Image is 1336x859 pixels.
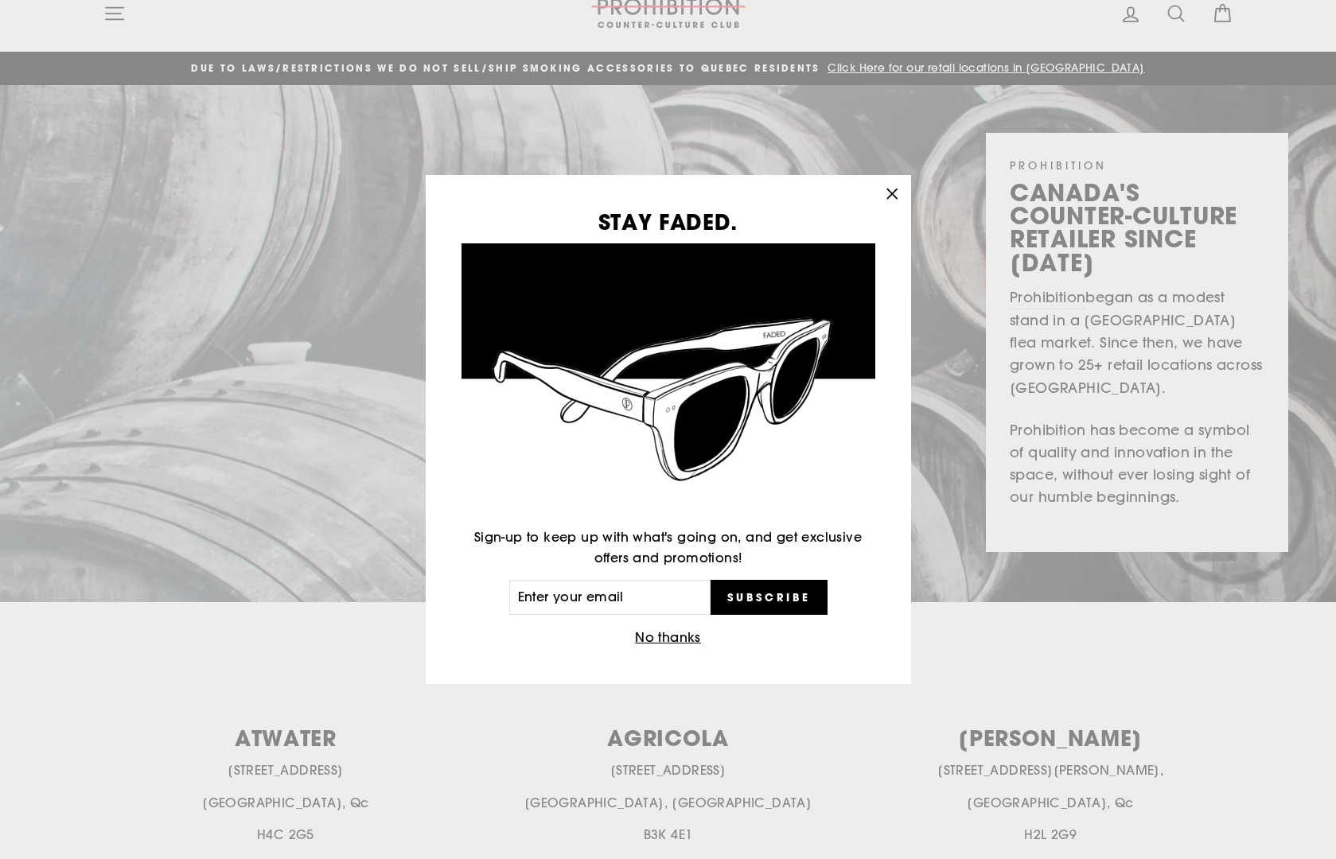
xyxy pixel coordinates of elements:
[509,580,711,615] input: Enter your email
[462,211,875,232] h3: STAY FADED.
[711,580,827,615] button: Subscribe
[462,527,875,568] p: Sign-up to keep up with what's going on, and get exclusive offers and promotions!
[630,627,706,649] button: No thanks
[727,590,810,604] span: Subscribe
